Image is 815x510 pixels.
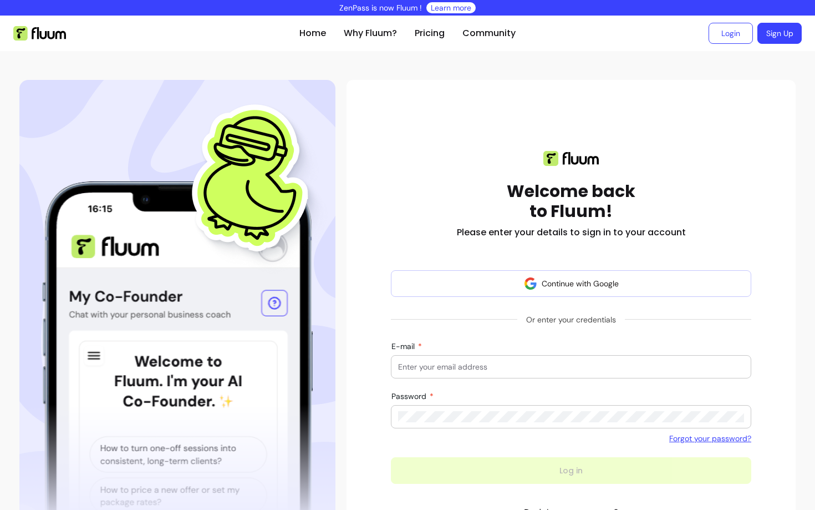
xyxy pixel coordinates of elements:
[13,26,66,41] img: Fluum Logo
[543,151,599,166] img: Fluum logo
[391,270,751,297] button: Continue with Google
[299,27,326,40] a: Home
[462,27,516,40] a: Community
[398,411,744,422] input: Password
[757,23,802,44] a: Sign Up
[391,341,417,351] span: E-mail
[339,2,422,13] p: ZenPass is now Fluum !
[457,226,686,239] h2: Please enter your details to sign in to your account
[391,391,429,401] span: Password
[398,361,744,372] input: E-mail
[669,433,751,444] a: Forgot your password?
[709,23,753,44] a: Login
[517,310,625,330] span: Or enter your credentials
[415,27,445,40] a: Pricing
[507,181,635,221] h1: Welcome back to Fluum!
[431,2,471,13] a: Learn more
[524,277,537,290] img: avatar
[344,27,397,40] a: Why Fluum?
